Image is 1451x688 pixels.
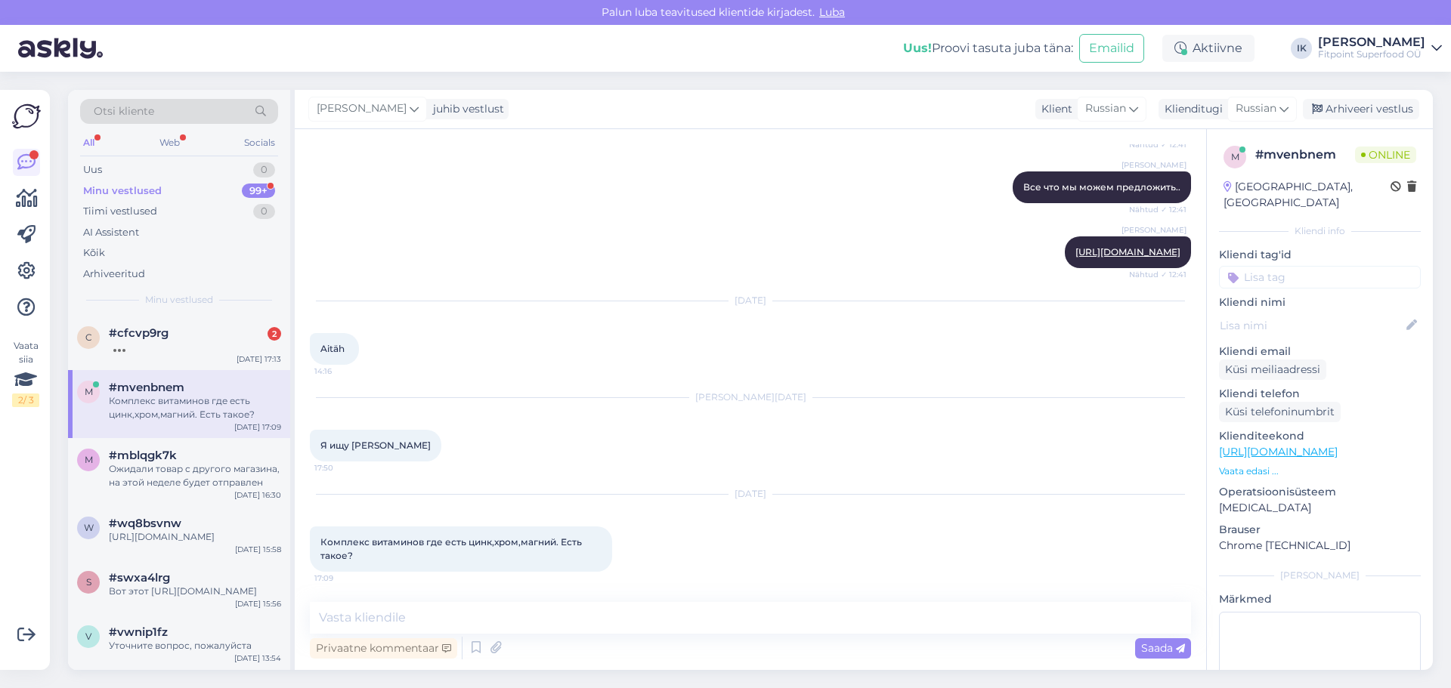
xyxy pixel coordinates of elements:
[1122,159,1186,171] span: [PERSON_NAME]
[83,162,102,177] div: Uus
[1219,359,1326,380] div: Küsi meiliaadressi
[1231,151,1239,162] span: m
[1219,344,1421,359] p: Kliendi email
[1219,445,1338,458] a: [URL][DOMAIN_NAME]
[109,625,168,639] span: #vwnip1fz
[85,631,91,642] span: v
[1162,35,1255,62] div: Aktiivne
[145,293,213,307] span: Minu vestlused
[234,653,281,664] div: [DATE] 13:54
[314,462,371,474] span: 17:50
[1219,569,1421,582] div: [PERSON_NAME]
[427,101,504,117] div: juhib vestlust
[12,339,39,407] div: Vaata siia
[253,162,275,177] div: 0
[268,327,281,341] div: 2
[12,393,39,407] div: 2 / 3
[1220,317,1403,334] input: Lisa nimi
[1219,428,1421,444] p: Klienditeekond
[1219,247,1421,263] p: Kliendi tag'id
[1219,500,1421,516] p: [MEDICAL_DATA]
[1129,139,1186,150] span: Nähtud ✓ 12:41
[903,39,1073,57] div: Proovi tasuta juba täna:
[1219,386,1421,402] p: Kliendi telefon
[234,421,281,433] div: [DATE] 17:09
[320,536,584,561] span: Комплекс витаминов где есть цинк,хром,магний. Есть такое?
[1219,224,1421,238] div: Kliendi info
[235,544,281,555] div: [DATE] 15:58
[12,102,41,131] img: Askly Logo
[109,449,177,462] span: #mblqgk7k
[1318,48,1425,60] div: Fitpoint Superfood OÜ
[83,245,105,261] div: Kõik
[84,522,94,533] span: w
[1079,34,1144,63] button: Emailid
[314,366,371,377] span: 14:16
[1303,99,1419,119] div: Arhiveeri vestlus
[1075,246,1180,258] a: [URL][DOMAIN_NAME]
[86,576,91,588] span: s
[1023,181,1180,193] span: Все что мы можем предложить..
[85,454,93,465] span: m
[1129,204,1186,215] span: Nähtud ✓ 12:41
[815,5,849,19] span: Luba
[310,390,1191,404] div: [PERSON_NAME][DATE]
[83,204,157,219] div: Tiimi vestlused
[1291,38,1312,59] div: IK
[1219,538,1421,554] p: Chrome [TECHNICAL_ID]
[1219,266,1421,288] input: Lisa tag
[235,598,281,609] div: [DATE] 15:56
[1219,484,1421,500] p: Operatsioonisüsteem
[1255,146,1355,164] div: # mvenbnem
[1236,100,1276,117] span: Russian
[234,489,281,501] div: [DATE] 16:30
[109,585,281,598] div: Вот этот [URL][DOMAIN_NAME]
[1159,101,1223,117] div: Klienditugi
[1219,464,1421,478] p: Vaata edasi ...
[1355,147,1416,163] span: Online
[83,267,145,282] div: Arhiveeritud
[1224,179,1391,211] div: [GEOGRAPHIC_DATA], [GEOGRAPHIC_DATA]
[109,462,281,489] div: Ожидали товар с другого магазина, на этой неделе будет отправлен
[83,184,162,199] div: Minu vestlused
[1085,100,1126,117] span: Russian
[314,572,371,584] span: 17:09
[109,530,281,544] div: [URL][DOMAIN_NAME]
[1219,522,1421,538] p: Brauser
[1141,641,1185,655] span: Saada
[109,381,184,394] span: #mvenbnem
[156,133,183,153] div: Web
[85,386,93,397] span: m
[109,639,281,653] div: Уточните вопрос, пожалуйста
[320,343,345,354] span: Aitäh
[241,133,278,153] div: Socials
[1219,402,1341,422] div: Küsi telefoninumbrit
[1219,591,1421,607] p: Märkmed
[83,225,139,240] div: AI Assistent
[80,133,97,153] div: All
[310,487,1191,501] div: [DATE]
[1129,269,1186,280] span: Nähtud ✓ 12:41
[903,41,932,55] b: Uus!
[237,353,281,365] div: [DATE] 17:13
[253,204,275,219] div: 0
[310,294,1191,307] div: [DATE]
[1219,295,1421,310] p: Kliendi nimi
[317,100,407,117] span: [PERSON_NAME]
[1122,224,1186,236] span: [PERSON_NAME]
[1318,36,1442,60] a: [PERSON_NAME]Fitpoint Superfood OÜ
[242,184,275,199] div: 99+
[85,332,92,343] span: c
[1035,101,1072,117] div: Klient
[310,638,457,659] div: Privaatne kommentaar
[109,571,170,585] span: #swxa4lrg
[320,440,431,451] span: Я ищу [PERSON_NAME]
[1318,36,1425,48] div: [PERSON_NAME]
[94,103,154,119] span: Otsi kliente
[109,517,181,530] span: #wq8bsvnw
[109,326,169,340] span: #cfcvp9rg
[109,394,281,421] div: Комплекс витаминов где есть цинк,хром,магний. Есть такое?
